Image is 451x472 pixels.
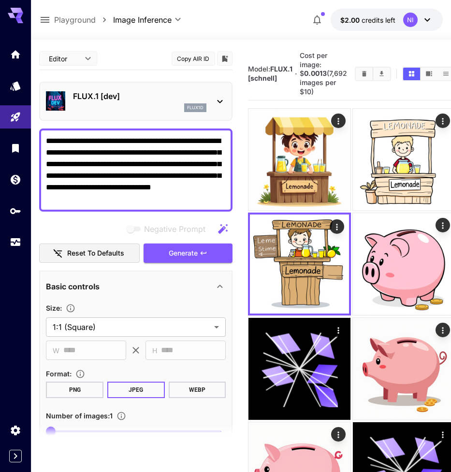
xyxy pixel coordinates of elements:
[46,275,226,298] div: Basic controls
[53,345,59,356] span: W
[113,14,172,26] span: Image Inference
[107,382,165,398] button: JPEG
[331,323,346,337] div: Actions
[340,16,362,24] span: $2.00
[331,9,443,31] button: $2.00NI
[72,369,89,379] button: Choose the file format for the output image.
[300,51,347,96] span: Cost per image: $ (7,692 images per $10)
[46,86,226,116] div: FLUX.1 [dev]flux1d
[125,223,213,235] span: Negative prompts are not compatible with the selected model.
[53,321,210,333] span: 1:1 (Square)
[39,243,140,263] button: Reset to defaults
[144,243,233,263] button: Generate
[248,65,292,82] b: FLUX.1 [schnell]
[421,68,437,80] button: Show images in video view
[356,68,373,80] button: Clear Images
[113,411,130,421] button: Specify how many images to generate in a single request. Each image generation will be charged se...
[10,424,21,436] div: Settings
[54,14,96,26] a: Playground
[355,67,391,81] div: Clear ImagesDownload All
[436,427,450,442] div: Actions
[10,80,21,92] div: Models
[62,303,79,313] button: Adjust the dimensions of the generated image by specifying its width and height in pixels, or sel...
[169,247,198,259] span: Generate
[373,68,390,80] button: Download All
[54,14,113,26] nav: breadcrumb
[331,114,346,128] div: Actions
[152,345,157,356] span: H
[250,215,349,314] img: 9k=
[436,323,450,337] div: Actions
[9,450,22,462] button: Expand sidebar
[248,65,292,82] span: Model:
[46,281,100,292] p: Basic controls
[362,16,395,24] span: credits left
[436,218,450,232] div: Actions
[10,142,21,154] div: Library
[10,173,21,186] div: Wallet
[436,114,450,128] div: Actions
[330,219,344,234] div: Actions
[340,15,395,25] div: $2.00
[10,205,21,217] div: API Keys
[295,68,297,80] p: ·
[46,370,72,378] span: Format :
[46,382,103,398] button: PNG
[187,104,204,111] p: flux1d
[49,54,79,64] span: Editor
[46,304,62,312] span: Size :
[403,13,418,27] div: NI
[304,69,327,77] b: 0.0013
[169,382,226,398] button: WEBP
[220,53,229,64] button: Add to library
[172,52,215,66] button: Copy AIR ID
[46,412,113,420] span: Number of images : 1
[144,223,205,235] span: Negative Prompt
[10,48,21,60] div: Home
[10,236,21,248] div: Usage
[403,68,420,80] button: Show images in grid view
[248,109,350,211] img: 9k=
[10,111,21,123] div: Playground
[331,427,346,442] div: Actions
[73,90,206,102] p: FLUX.1 [dev]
